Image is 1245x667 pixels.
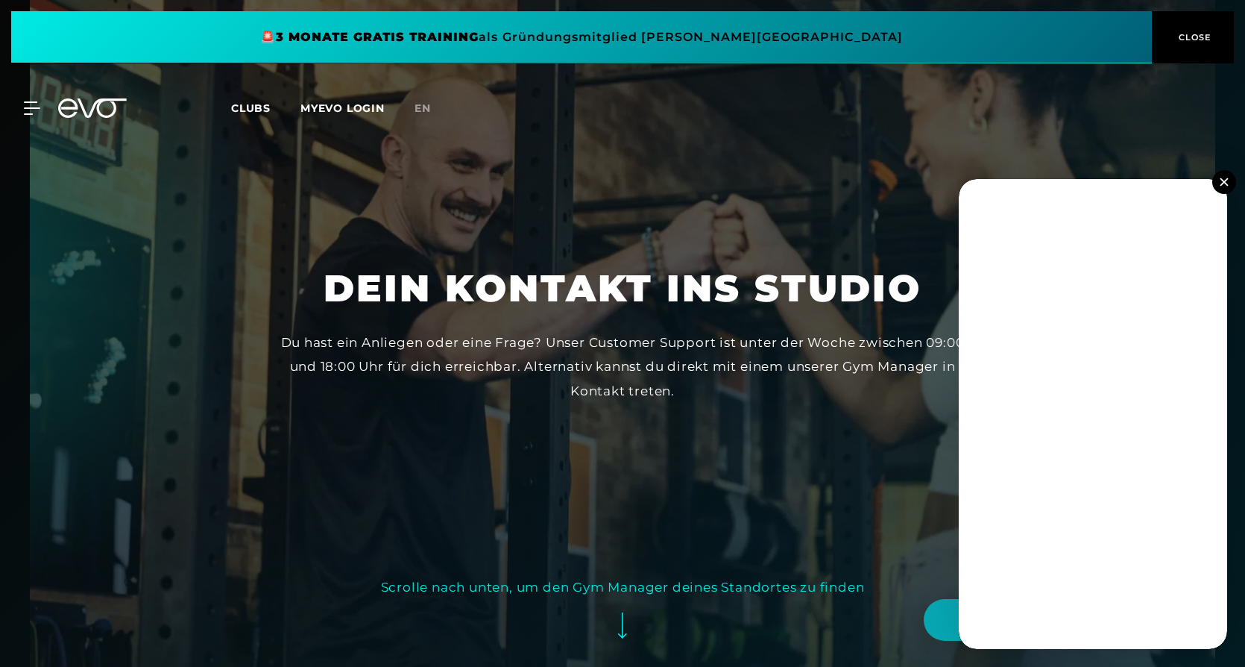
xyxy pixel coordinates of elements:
div: Scrolle nach unten, um den Gym Manager deines Standortes zu finden [381,575,865,599]
button: Hallo Athlet! Was möchtest du tun? [924,599,1215,641]
h1: Dein Kontakt ins Studio [324,264,921,313]
div: Du hast ein Anliegen oder eine Frage? Unser Customer Support ist unter der Woche zwischen 09:00 u... [274,331,971,403]
a: MYEVO LOGIN [300,101,385,115]
span: en [415,101,431,115]
span: Clubs [231,101,271,115]
button: Scrolle nach unten, um den Gym Manager deines Standortes zu finden [381,575,865,652]
span: CLOSE [1175,31,1211,44]
a: Clubs [231,101,300,115]
a: en [415,100,449,117]
img: close.svg [1220,178,1228,186]
button: CLOSE [1152,11,1234,63]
